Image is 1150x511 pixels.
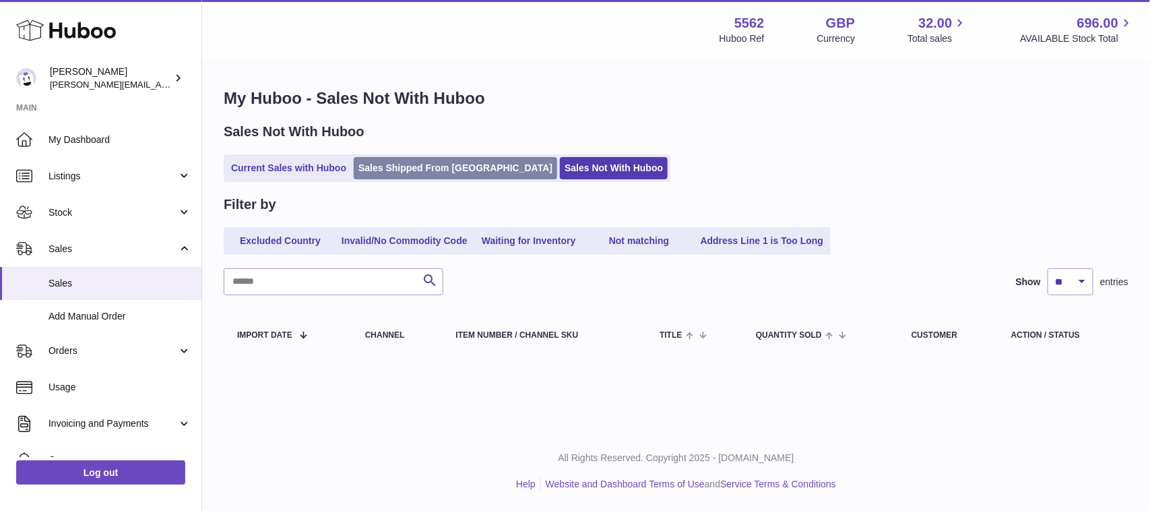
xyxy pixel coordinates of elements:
[1100,276,1128,289] span: entries
[918,14,952,32] span: 32.00
[756,331,822,340] span: Quantity Sold
[224,196,276,214] h2: Filter by
[475,230,583,252] a: Waiting for Inventory
[49,206,177,219] span: Stock
[226,230,334,252] a: Excluded Country
[49,381,191,394] span: Usage
[541,478,836,491] li: and
[224,88,1128,109] h1: My Huboo - Sales Not With Huboo
[224,123,364,141] h2: Sales Not With Huboo
[912,331,984,340] div: Customer
[1077,14,1118,32] span: 696.00
[16,68,36,88] img: ketan@vasanticosmetics.com
[546,479,705,489] a: Website and Dashboard Terms of Use
[734,14,765,32] strong: 5562
[720,32,765,45] div: Huboo Ref
[660,331,682,340] span: Title
[907,32,967,45] span: Total sales
[226,157,351,179] a: Current Sales with Huboo
[1020,32,1134,45] span: AVAILABLE Stock Total
[1020,14,1134,45] a: 696.00 AVAILABLE Stock Total
[720,479,836,489] a: Service Terms & Conditions
[826,14,855,32] strong: GBP
[516,479,536,489] a: Help
[817,32,856,45] div: Currency
[49,133,191,146] span: My Dashboard
[49,277,191,290] span: Sales
[237,331,292,340] span: Import date
[1016,276,1041,289] label: Show
[696,230,829,252] a: Address Line 1 is Too Long
[16,460,185,485] a: Log out
[50,79,270,90] span: [PERSON_NAME][EMAIL_ADDRESS][DOMAIN_NAME]
[456,331,633,340] div: Item Number / Channel SKU
[213,452,1139,464] p: All Rights Reserved. Copyright 2025 - [DOMAIN_NAME]
[1011,331,1115,340] div: Action / Status
[585,230,693,252] a: Not matching
[49,170,177,183] span: Listings
[50,65,171,91] div: [PERSON_NAME]
[365,331,429,340] div: Channel
[354,157,557,179] a: Sales Shipped From [GEOGRAPHIC_DATA]
[49,417,177,430] span: Invoicing and Payments
[49,344,177,357] span: Orders
[49,243,177,255] span: Sales
[49,454,191,467] span: Cases
[49,310,191,323] span: Add Manual Order
[907,14,967,45] a: 32.00 Total sales
[560,157,668,179] a: Sales Not With Huboo
[337,230,472,252] a: Invalid/No Commodity Code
